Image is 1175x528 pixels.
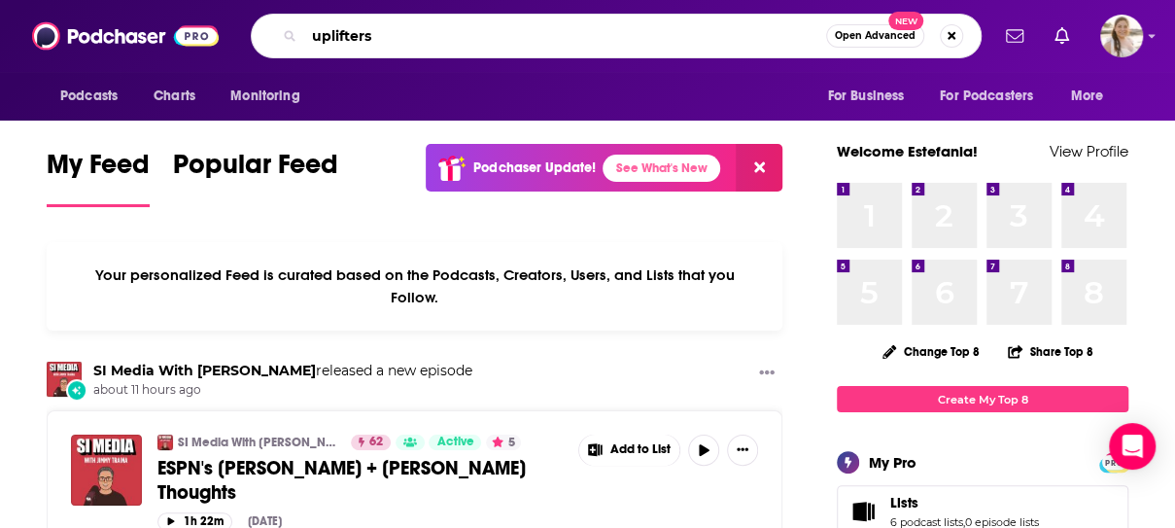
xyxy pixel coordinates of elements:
[248,514,282,528] div: [DATE]
[47,362,82,397] img: SI Media With Jimmy Traina
[47,148,150,207] a: My Feed
[1109,423,1156,470] div: Open Intercom Messenger
[230,83,299,110] span: Monitoring
[47,78,143,115] button: open menu
[727,435,758,466] button: Show More Button
[998,19,1031,53] a: Show notifications dropdown
[835,31,916,41] span: Open Advanced
[178,435,338,450] a: SI Media With [PERSON_NAME]
[436,433,473,452] span: Active
[579,435,680,466] button: Show More Button
[869,453,916,472] div: My Pro
[71,435,142,506] img: ESPN's Ryan Ruocco + Traina Thoughts
[1102,454,1125,469] a: PRO
[473,159,595,176] p: Podchaser Update!
[60,83,118,110] span: Podcasts
[157,435,173,450] img: SI Media With Jimmy Traina
[47,242,782,331] div: Your personalized Feed is curated based on the Podcasts, Creators, Users, and Lists that you Follow.
[141,78,207,115] a: Charts
[890,494,918,511] span: Lists
[610,442,671,457] span: Add to List
[251,14,982,58] div: Search podcasts, credits, & more...
[1057,78,1128,115] button: open menu
[217,78,325,115] button: open menu
[1100,15,1143,57] span: Logged in as acquavie
[369,433,383,452] span: 62
[1100,15,1143,57] img: User Profile
[93,362,316,379] a: SI Media With Jimmy Traina
[871,339,991,364] button: Change Top 8
[603,155,720,182] a: See What's New
[837,142,978,160] a: Welcome Estefania!
[1050,142,1128,160] a: View Profile
[157,456,526,505] span: ESPN's [PERSON_NAME] + [PERSON_NAME] Thoughts
[47,148,150,193] span: My Feed
[32,18,219,54] img: Podchaser - Follow, Share and Rate Podcasts
[890,494,1039,511] a: Lists
[157,456,564,505] a: ESPN's [PERSON_NAME] + [PERSON_NAME] Thoughts
[304,20,826,52] input: Search podcasts, credits, & more...
[837,386,1128,412] a: Create My Top 8
[173,148,338,193] span: Popular Feed
[66,379,87,401] div: New Episode
[486,435,521,450] button: 5
[154,83,195,110] span: Charts
[173,148,338,207] a: Popular Feed
[93,382,472,399] span: about 11 hours ago
[429,435,481,450] a: Active
[888,12,923,30] span: New
[927,78,1061,115] button: open menu
[826,24,924,48] button: Open AdvancedNew
[351,435,391,450] a: 62
[827,83,904,110] span: For Business
[813,78,928,115] button: open menu
[1007,333,1094,370] button: Share Top 8
[844,498,882,525] a: Lists
[751,362,782,386] button: Show More Button
[1100,15,1143,57] button: Show profile menu
[1071,83,1104,110] span: More
[1102,455,1125,470] span: PRO
[1047,19,1077,53] a: Show notifications dropdown
[940,83,1033,110] span: For Podcasters
[93,362,472,380] h3: released a new episode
